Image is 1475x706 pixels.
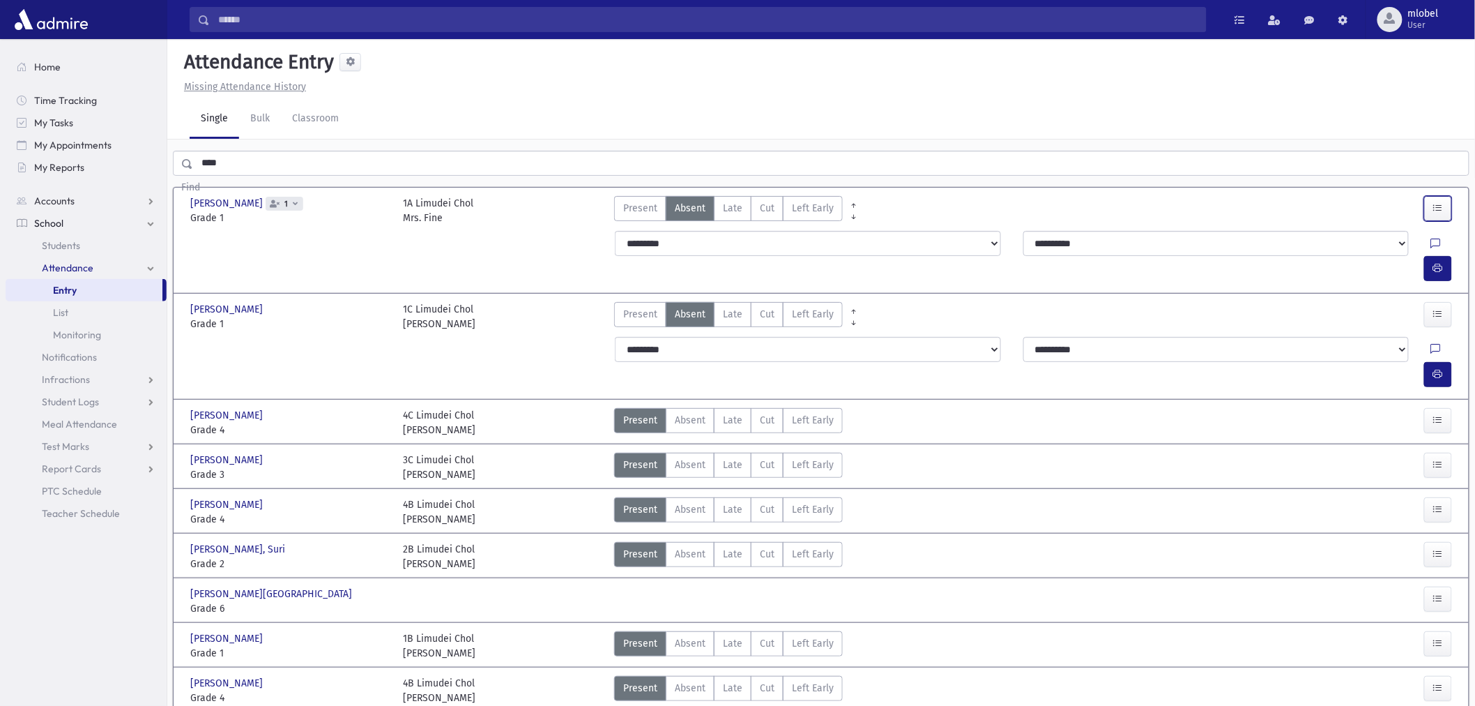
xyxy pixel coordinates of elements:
div: AttTypes [614,676,843,705]
span: [PERSON_NAME] [190,408,266,423]
a: Student Logs [6,391,167,413]
a: Home [6,56,167,78]
span: Grade 1 [190,211,389,225]
span: Left Early [792,307,834,322]
a: Attendance [6,257,167,279]
span: Present [623,201,657,216]
span: Cut [760,458,774,472]
span: Cut [760,547,774,562]
span: Left Early [792,458,834,472]
span: Students [42,239,80,252]
span: Grade 1 [190,646,389,661]
span: Cut [760,413,774,428]
div: AttTypes [614,631,843,661]
h5: Attendance Entry [178,50,334,74]
a: My Reports [6,156,167,179]
div: AttTypes [614,302,843,331]
span: Grade 2 [190,557,389,571]
a: Infractions [6,368,167,391]
div: AttTypes [614,542,843,571]
div: 1B Limudei Chol [PERSON_NAME] [403,631,475,661]
span: Late [723,307,742,322]
a: Single [190,100,239,139]
a: Meal Attendance [6,413,167,435]
div: AttTypes [614,196,843,225]
span: Cut [760,636,774,651]
a: PTC Schedule [6,480,167,502]
a: Missing Attendance History [178,81,306,93]
span: Absent [675,681,705,696]
span: School [34,217,63,230]
a: Bulk [239,100,281,139]
a: Students [6,234,167,257]
span: [PERSON_NAME] [190,453,266,467]
span: Teacher Schedule [42,507,120,520]
span: Left Early [792,547,834,562]
div: 4C Limudei Chol [PERSON_NAME] [403,408,475,437]
span: Notifications [42,351,97,363]
span: [PERSON_NAME], Suri [190,542,288,557]
span: Present [623,502,657,517]
a: Test Marks [6,435,167,458]
a: Monitoring [6,324,167,346]
input: Search [210,7,1206,32]
a: Time Tracking [6,89,167,112]
span: Absent [675,547,705,562]
span: Test Marks [42,440,89,453]
span: Late [723,413,742,428]
div: AttTypes [614,453,843,482]
span: User [1408,20,1439,31]
a: School [6,212,167,234]
div: 4B Limudei Chol [PERSON_NAME] [403,497,475,527]
span: Student Logs [42,396,99,408]
span: Attendance [42,262,93,274]
span: Late [723,636,742,651]
span: Present [623,413,657,428]
span: My Appointments [34,139,112,151]
span: Time Tracking [34,94,97,107]
div: AttTypes [614,497,843,527]
span: [PERSON_NAME] [190,196,266,211]
span: Late [723,681,742,696]
div: 1C Limudei Chol [PERSON_NAME] [403,302,475,331]
span: Cut [760,201,774,216]
span: Present [623,681,657,696]
span: Report Cards [42,463,101,475]
span: Present [623,307,657,322]
img: AdmirePro [11,6,91,33]
span: Present [623,547,657,562]
span: [PERSON_NAME] [190,497,266,512]
span: [PERSON_NAME] [190,302,266,317]
span: Cut [760,307,774,322]
a: My Tasks [6,112,167,134]
a: My Appointments [6,134,167,156]
span: Late [723,458,742,472]
span: List [53,306,68,319]
span: Grade 4 [190,512,389,527]
span: Absent [675,413,705,428]
a: Entry [6,279,162,301]
button: Find [173,176,208,197]
span: [PERSON_NAME] [190,676,266,691]
span: Late [723,547,742,562]
a: Report Cards [6,458,167,480]
span: Present [623,636,657,651]
span: Left Early [792,201,834,216]
span: Left Early [792,502,834,517]
span: Grade 1 [190,317,389,331]
span: [PERSON_NAME] [190,631,266,646]
span: Absent [675,201,705,216]
a: Classroom [281,100,350,139]
div: 3C Limudei Chol [PERSON_NAME] [403,453,475,482]
a: Accounts [6,190,167,212]
span: Left Early [792,636,834,651]
span: 1 [282,200,291,209]
span: mlobel [1408,8,1439,20]
span: Meal Attendance [42,418,117,430]
div: 4B Limudei Chol [PERSON_NAME] [403,676,475,705]
span: Grade 3 [190,467,389,482]
u: Missing Attendance History [184,81,306,93]
a: Teacher Schedule [6,502,167,525]
span: Grade 6 [190,601,389,616]
span: Home [34,61,61,73]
